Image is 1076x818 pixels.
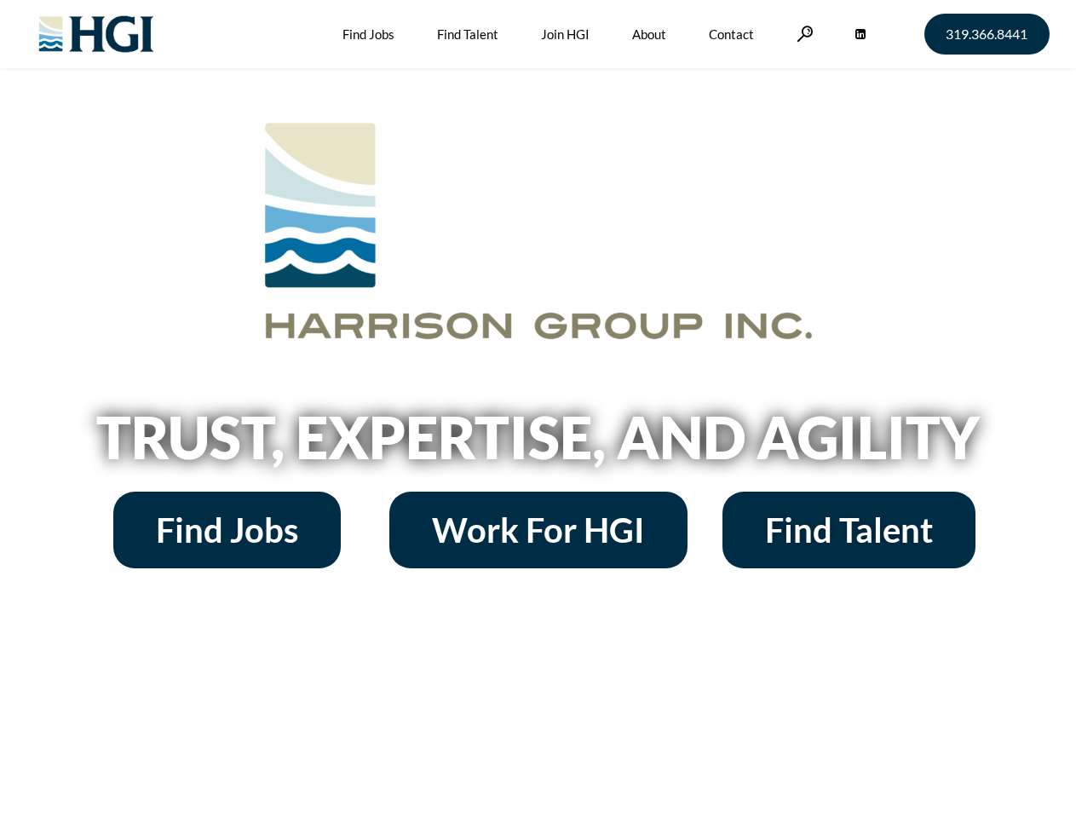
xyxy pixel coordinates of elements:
h2: Trust, Expertise, and Agility [53,408,1024,466]
span: 319.366.8441 [946,27,1027,41]
span: Work For HGI [432,513,645,547]
a: Search [797,26,814,42]
a: Work For HGI [389,492,688,568]
span: Find Talent [765,513,933,547]
span: Find Jobs [156,513,298,547]
a: Find Talent [722,492,975,568]
a: 319.366.8441 [924,14,1050,55]
a: Find Jobs [113,492,341,568]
